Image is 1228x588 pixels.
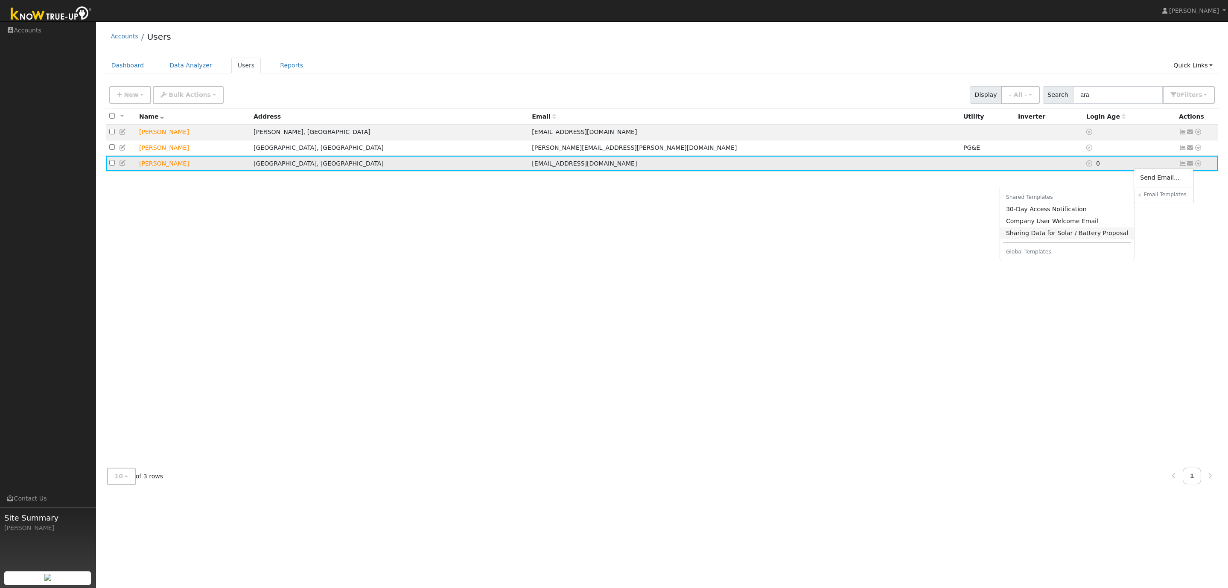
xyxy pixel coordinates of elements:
span: [PERSON_NAME] [1169,7,1219,14]
a: Dashboard [105,58,151,73]
span: [EMAIL_ADDRESS][DOMAIN_NAME] [532,128,637,135]
a: Not connected [1179,160,1187,167]
span: 08/29/2025 3:49:12 PM [1096,160,1100,167]
a: No login access [1086,144,1094,151]
span: [EMAIL_ADDRESS][DOMAIN_NAME] [532,160,637,167]
span: Display [970,86,1002,104]
a: No login access [1086,128,1094,135]
a: Users [231,58,261,73]
span: Search [1043,86,1073,104]
h6: Global Templates [1000,246,1135,258]
a: Not connected [1179,128,1187,135]
a: Reports [274,58,309,73]
div: Inverter [1018,112,1080,121]
a: Other actions [1194,143,1202,152]
button: 0Filters [1163,86,1215,104]
input: Search [1073,86,1163,104]
img: Know True-Up [6,5,96,24]
span: Site Summary [4,512,91,524]
span: Filter [1181,91,1202,98]
h6: Email Templates [1143,192,1187,198]
a: 30-Day Access Notification [1000,204,1135,215]
td: [GEOGRAPHIC_DATA], [GEOGRAPHIC_DATA] [251,156,529,172]
a: kyuvaraj@gmail.com [1187,128,1194,137]
a: Other actions [1194,128,1202,137]
a: Email Templates [1140,190,1193,200]
span: Days since last login [1086,113,1126,120]
span: of 3 rows [107,468,163,485]
a: Edit User [119,160,127,166]
button: Bulk Actions [153,86,223,104]
img: retrieve [44,574,51,581]
a: saicapsllc@gmail.com [1187,159,1194,168]
a: Sharing Data for Solar / Battery Proposal [1000,227,1135,239]
a: 30-Day Access Notification [1000,258,1135,270]
div: Actions [1179,112,1215,121]
td: Lead [136,125,251,140]
button: - All - [1001,86,1040,104]
td: Lead [136,140,251,156]
span: [PERSON_NAME][EMAIL_ADDRESS][PERSON_NAME][DOMAIN_NAME] [532,144,737,151]
span: s [1199,91,1202,98]
a: Show Graph [1179,144,1187,151]
a: No login access [1086,160,1096,167]
button: 10 [107,468,136,485]
span: Bulk Actions [169,91,211,98]
a: Other actions [1194,159,1202,168]
a: Users [147,32,171,42]
a: Quick Links [1167,58,1219,73]
div: Address [254,112,526,121]
div: Utility [963,112,1012,121]
a: mike.maraya@gmail.com [1187,143,1194,152]
td: [PERSON_NAME], [GEOGRAPHIC_DATA] [251,125,529,140]
a: Company User Welcome Email [1000,215,1135,227]
a: Data Analyzer [163,58,219,73]
a: Accounts [111,33,138,40]
h6: Shared Templates [1000,191,1135,204]
a: Send Email... [1134,172,1193,184]
td: [GEOGRAPHIC_DATA], [GEOGRAPHIC_DATA] [251,140,529,156]
a: Edit User [119,128,127,135]
span: New [124,91,138,98]
button: New [109,86,152,104]
span: 10 [115,473,123,480]
td: Lead [136,156,251,172]
a: 1 [1183,468,1202,484]
span: Email [532,113,556,120]
span: PG&E [963,144,980,151]
div: [PERSON_NAME] [4,524,91,533]
a: Edit User [119,144,127,151]
span: Name [139,113,164,120]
